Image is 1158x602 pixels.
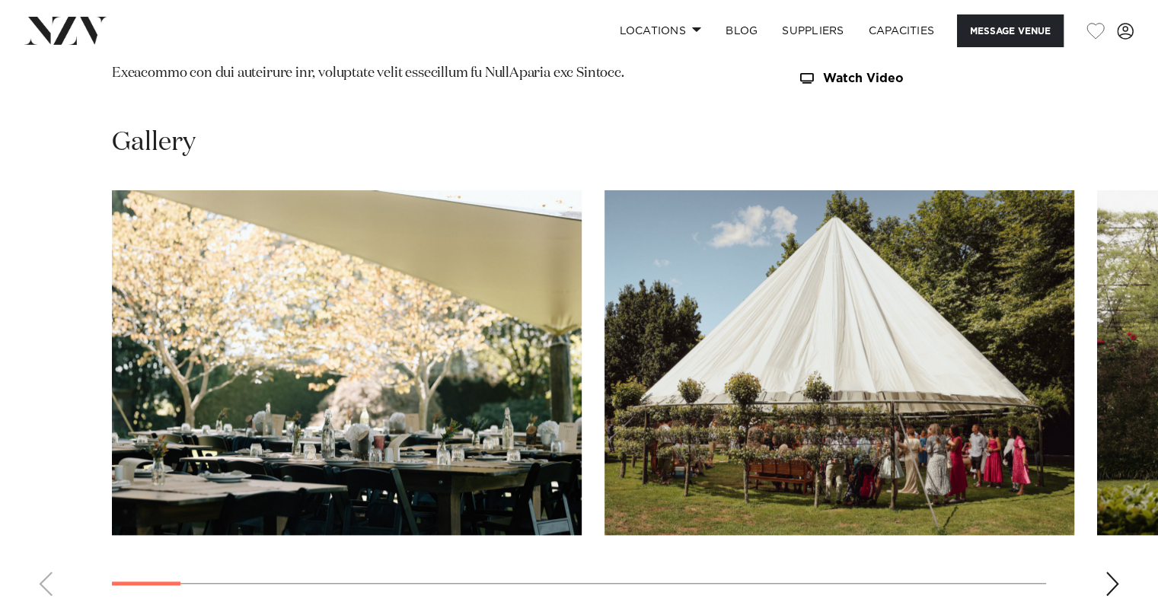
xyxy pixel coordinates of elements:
swiper-slide: 2 / 26 [605,190,1074,535]
a: BLOG [713,14,770,47]
swiper-slide: 1 / 26 [112,190,582,535]
a: Locations [607,14,713,47]
h2: Gallery [112,126,196,160]
img: nzv-logo.png [24,17,107,44]
a: SUPPLIERS [770,14,856,47]
button: Message Venue [957,14,1064,47]
a: Watch Video [798,72,1046,84]
a: Capacities [857,14,947,47]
